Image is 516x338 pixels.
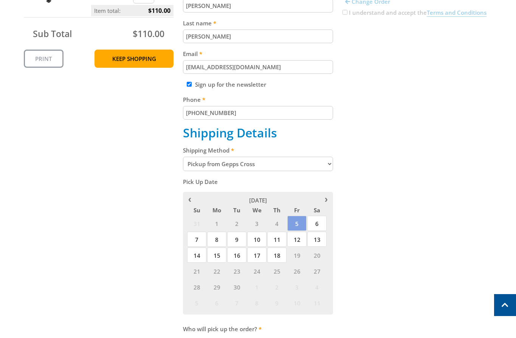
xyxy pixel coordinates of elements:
span: 13 [307,232,327,247]
span: 10 [247,232,267,247]
span: 15 [207,248,226,263]
h2: Shipping Details [183,126,333,140]
label: Email [183,49,333,58]
span: 11 [267,232,287,247]
select: Please select a shipping method. [183,157,333,171]
span: $110.00 [133,28,164,40]
span: 23 [227,263,246,279]
span: 24 [247,263,267,279]
span: 4 [307,279,327,294]
span: 14 [187,248,206,263]
label: Shipping Method [183,146,333,155]
span: 18 [267,248,287,263]
span: 3 [287,279,307,294]
span: 19 [287,248,307,263]
span: 28 [187,279,206,294]
span: 21 [187,263,206,279]
input: Please enter your last name. [183,30,333,43]
span: 16 [227,248,246,263]
label: Pick Up Date [183,177,333,186]
span: 10 [287,295,307,310]
span: 6 [207,295,226,310]
span: Sub Total [33,28,72,40]
span: 2 [267,279,287,294]
input: Please enter your email address. [183,60,333,74]
span: 25 [267,263,287,279]
span: 6 [307,216,327,231]
span: We [247,205,267,215]
span: 17 [247,248,267,263]
span: 22 [207,263,226,279]
span: 26 [287,263,307,279]
span: 11 [307,295,327,310]
label: Sign up for the newsletter [195,81,266,88]
label: Last name [183,19,333,28]
span: 20 [307,248,327,263]
label: Who will pick up the order? [183,324,333,333]
span: Sa [307,205,327,215]
label: Phone [183,95,333,104]
span: 9 [227,232,246,247]
span: [DATE] [249,196,267,204]
span: Tu [227,205,246,215]
span: 9 [267,295,287,310]
span: 5 [187,295,206,310]
span: 30 [227,279,246,294]
span: 2 [227,216,246,231]
p: Item total: [91,5,174,16]
span: 31 [187,216,206,231]
span: 3 [247,216,267,231]
span: Fr [287,205,307,215]
span: 27 [307,263,327,279]
span: 4 [267,216,287,231]
a: Print [24,50,64,68]
span: 12 [287,232,307,247]
span: 5 [287,216,307,231]
a: Keep Shopping [95,50,174,68]
span: Th [267,205,287,215]
span: 8 [207,232,226,247]
span: 7 [227,295,246,310]
span: Mo [207,205,226,215]
span: 29 [207,279,226,294]
span: Su [187,205,206,215]
span: 7 [187,232,206,247]
span: 1 [207,216,226,231]
span: 8 [247,295,267,310]
span: 1 [247,279,267,294]
input: Please enter your telephone number. [183,106,333,120]
span: $110.00 [148,5,170,16]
